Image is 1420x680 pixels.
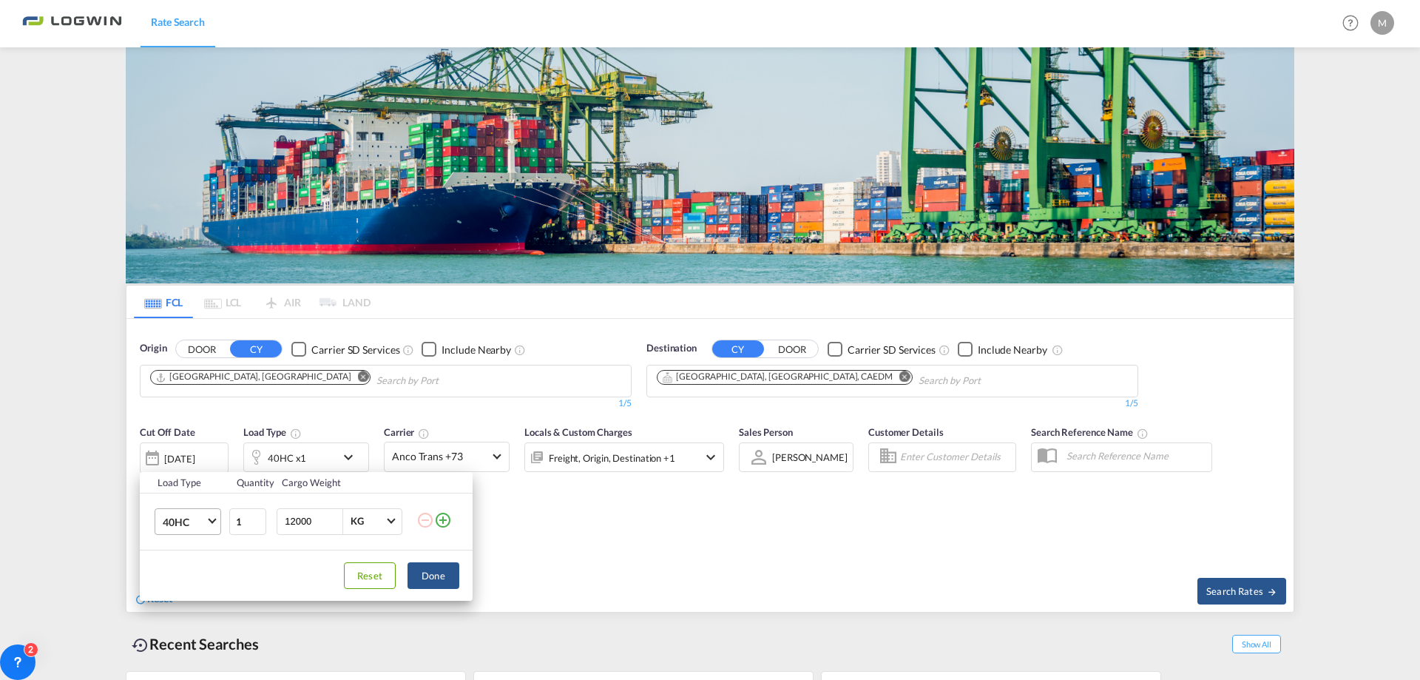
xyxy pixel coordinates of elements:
button: Done [408,562,459,589]
th: Quantity [228,472,274,494]
input: Qty [229,508,266,535]
input: Enter Weight [283,509,342,534]
md-icon: icon-plus-circle-outline [434,511,452,529]
md-select: Choose: 40HC [155,508,221,535]
div: KG [351,515,364,527]
th: Load Type [140,472,228,494]
md-icon: icon-minus-circle-outline [416,511,434,529]
button: Reset [344,562,396,589]
div: Cargo Weight [282,476,408,489]
span: 40HC [163,515,206,530]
